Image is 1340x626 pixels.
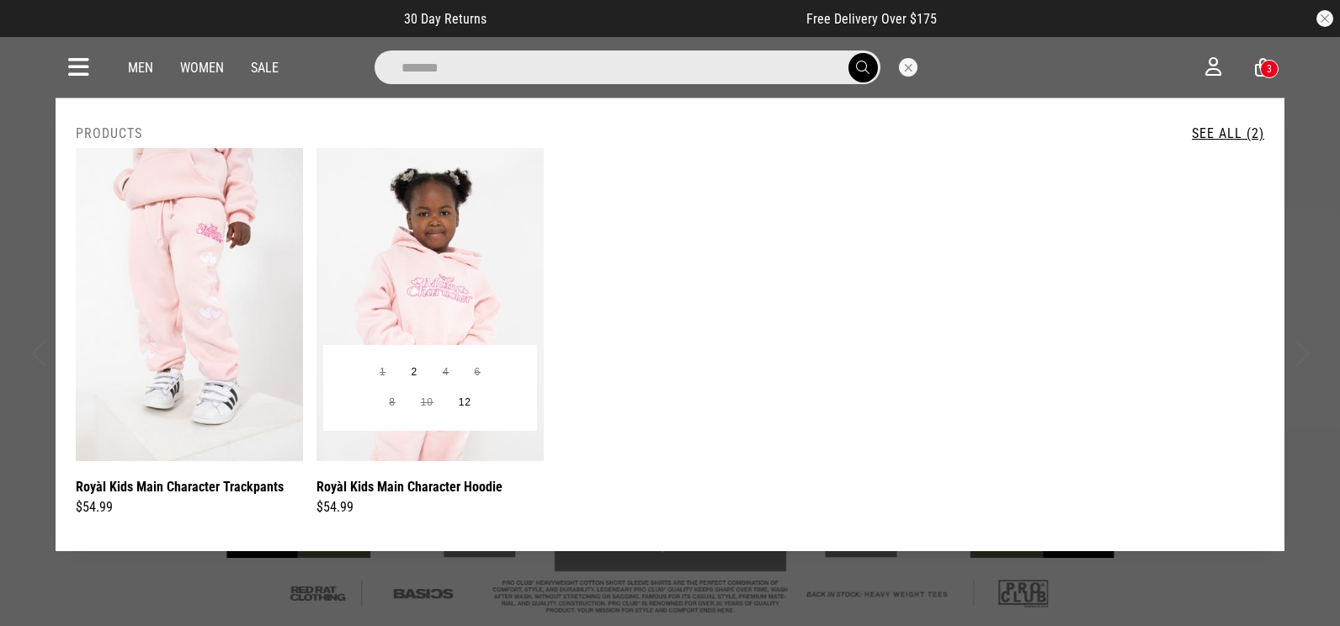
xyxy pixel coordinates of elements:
button: 6 [461,358,492,388]
span: 30 Day Returns [404,11,487,27]
a: Women [180,60,224,76]
a: See All (2) [1192,125,1264,141]
img: Royàl Kids Main Character Hoodie in Pink [316,148,544,461]
button: Open LiveChat chat widget [13,7,64,57]
button: 12 [446,388,484,418]
button: 10 [408,388,446,418]
button: 4 [430,358,461,388]
div: $54.99 [76,497,303,517]
button: 8 [376,388,407,418]
div: $54.99 [316,497,544,517]
h2: Products [76,125,142,141]
iframe: Customer reviews powered by Trustpilot [520,10,773,27]
img: Royàl Kids Main Character Trackpants in Pink [76,148,303,461]
span: Free Delivery Over $175 [806,11,937,27]
a: Men [128,60,153,76]
div: 3 [1267,63,1272,75]
a: Sale [251,60,279,76]
button: 2 [399,358,430,388]
a: 3 [1255,59,1271,77]
button: 1 [367,358,398,388]
a: Royàl Kids Main Character Hoodie [316,476,502,497]
button: Close search [899,58,917,77]
a: Royàl Kids Main Character Trackpants [76,476,284,497]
